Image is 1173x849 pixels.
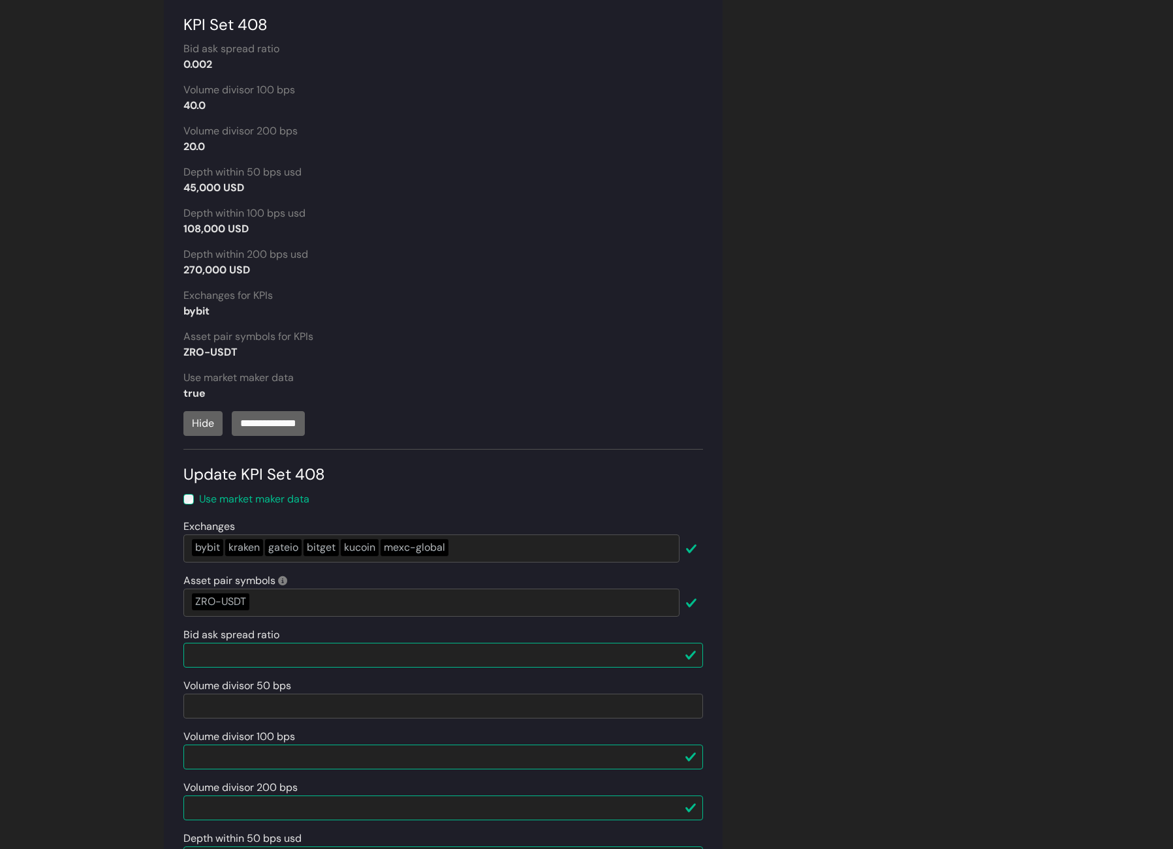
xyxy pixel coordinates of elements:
[183,41,279,57] label: Bid ask spread ratio
[183,411,223,436] a: Hide
[183,573,287,589] label: Asset pair symbols
[304,539,339,556] div: bitget
[183,288,273,303] label: Exchanges for KPIs
[183,99,206,112] strong: 40.0
[192,539,223,556] div: bybit
[265,539,302,556] div: gateio
[183,627,279,643] label: Bid ask spread ratio
[341,539,379,556] div: kucoin
[199,491,309,507] label: Use market maker data
[183,329,313,345] label: Asset pair symbols for KPIs
[183,181,244,194] strong: 45,000 USD
[183,370,294,386] label: Use market maker data
[183,304,210,318] strong: bybit
[183,263,250,277] strong: 270,000 USD
[183,386,206,400] strong: true
[183,729,295,745] label: Volume divisor 100 bps
[183,678,291,694] label: Volume divisor 50 bps
[183,519,235,534] label: Exchanges
[225,539,263,556] div: kraken
[183,57,212,71] strong: 0.002
[183,831,302,846] label: Depth within 50 bps usd
[183,123,298,139] label: Volume divisor 200 bps
[183,164,302,180] label: Depth within 50 bps usd
[183,82,295,98] label: Volume divisor 100 bps
[381,539,448,556] div: mexc-global
[192,593,249,610] div: ZRO-USDT
[183,140,205,153] strong: 20.0
[183,206,305,221] label: Depth within 100 bps usd
[183,222,249,236] strong: 108,000 USD
[183,247,308,262] label: Depth within 200 bps usd
[183,780,298,795] label: Volume divisor 200 bps
[183,345,238,359] strong: ZRO-USDT
[183,463,703,486] div: Update KPI Set 408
